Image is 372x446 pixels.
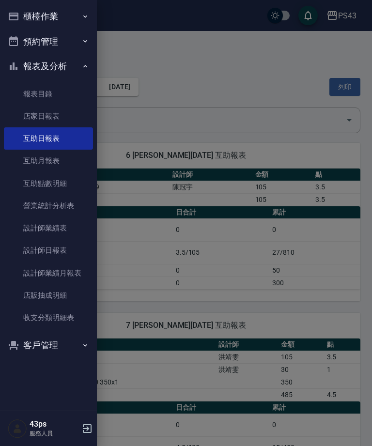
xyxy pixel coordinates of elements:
[4,333,93,358] button: 客戶管理
[4,150,93,172] a: 互助月報表
[4,172,93,195] a: 互助點數明細
[4,83,93,105] a: 報表目錄
[4,54,93,79] button: 報表及分析
[4,262,93,284] a: 設計師業績月報表
[4,105,93,127] a: 店家日報表
[8,419,27,438] img: Person
[30,419,79,429] h5: 43ps
[4,239,93,261] a: 設計師日報表
[4,284,93,307] a: 店販抽成明細
[4,4,93,29] button: 櫃檯作業
[4,127,93,150] a: 互助日報表
[4,195,93,217] a: 營業統計分析表
[4,307,93,329] a: 收支分類明細表
[4,217,93,239] a: 設計師業績表
[30,429,79,438] p: 服務人員
[4,29,93,54] button: 預約管理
